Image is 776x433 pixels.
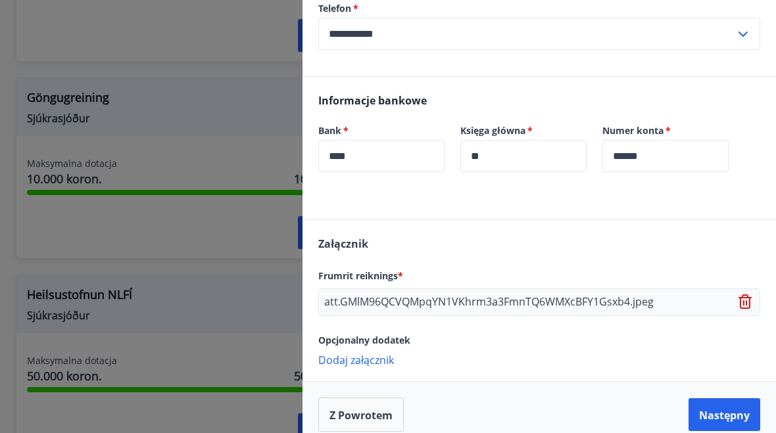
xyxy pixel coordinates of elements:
[699,408,750,422] font: Następny
[329,408,393,422] font: Z powrotem
[318,398,404,432] button: Z powrotem
[318,2,351,14] font: Telefon
[318,124,341,137] font: Bank
[318,334,410,346] font: Opcjonalny dodatek
[318,237,368,251] font: Załącznik
[318,93,427,108] font: Informacje bankowe
[602,124,664,137] font: Numer konta
[689,398,760,431] button: Następny
[324,294,654,309] font: att.GMlM96QCVQMpqYN1VKhrm3a3FmnTQ6WMXcBFY1Gsxb4.jpeg
[318,353,394,367] font: Dodaj załącznik
[318,269,398,282] font: Frumrit reiknings
[460,124,525,137] font: Księga główna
